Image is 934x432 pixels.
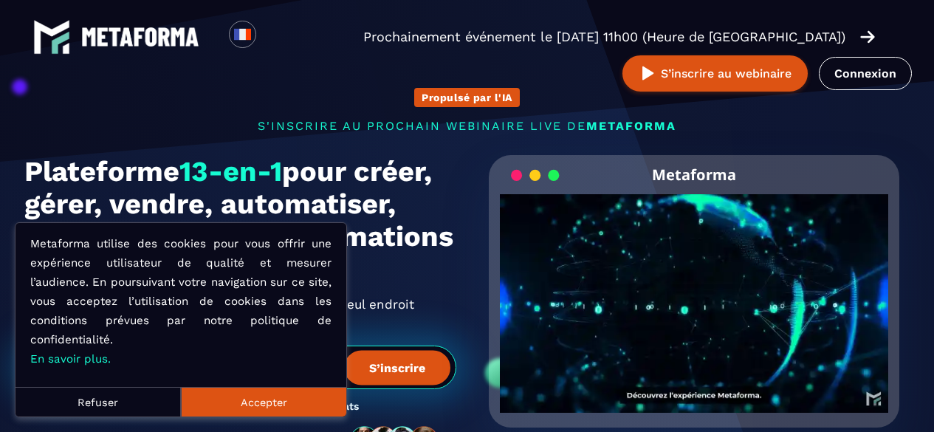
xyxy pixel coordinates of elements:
[639,64,657,83] img: play
[256,21,292,53] div: Search for option
[819,57,912,90] a: Connexion
[24,155,456,285] h1: Plateforme pour créer, gérer, vendre, automatiser, scaler vos services, formations et coachings.
[500,194,889,388] video: Your browser does not support the video tag.
[30,234,332,368] p: Metaforma utilise des cookies pour vous offrir une expérience utilisateur de qualité et mesurer l...
[363,27,845,47] p: Prochainement événement le [DATE] 11h00 (Heure de [GEOGRAPHIC_DATA])
[16,387,181,416] button: Refuser
[81,27,199,47] img: logo
[30,352,111,366] a: En savoir plus.
[233,25,252,44] img: fr
[511,168,560,182] img: loading
[33,18,70,55] img: logo
[181,387,346,416] button: Accepter
[269,28,280,46] input: Search for option
[179,155,282,188] span: 13-en-1
[622,55,808,92] button: S’inscrire au webinaire
[24,119,910,133] p: s'inscrire au prochain webinaire live de
[652,155,736,194] h2: Metaforma
[586,119,676,133] span: METAFORMA
[860,29,875,45] img: arrow-right
[344,350,450,385] button: S’inscrire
